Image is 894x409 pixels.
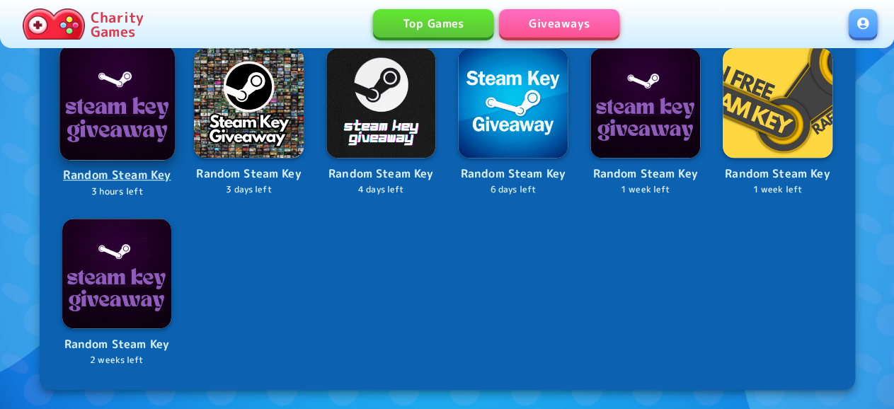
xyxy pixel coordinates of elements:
[61,46,173,197] a: LogoRandom Steam Key3 hours left
[499,9,619,38] a: Giveaways
[62,219,172,367] a: LogoRandom Steam Key2 weeks left
[194,183,304,197] p: 3 days left
[458,183,568,197] p: 6 days left
[62,354,172,367] p: 2 weeks left
[590,183,700,197] p: 1 week left
[194,48,304,158] img: Logo
[23,8,85,40] img: Charity.Games
[326,165,436,183] p: Random Steam Key
[194,165,304,183] p: Random Steam Key
[62,335,172,354] p: Random Steam Key
[723,48,832,196] a: LogoRandom Steam Key1 week left
[194,48,304,196] a: LogoRandom Steam Key3 days left
[590,48,700,196] a: LogoRandom Steam Key1 week left
[458,165,568,183] p: Random Steam Key
[723,183,832,197] p: 1 week left
[326,183,436,197] p: 4 days left
[17,6,149,42] a: Charity Games
[326,48,436,196] a: LogoRandom Steam Key4 days left
[590,165,700,183] p: Random Steam Key
[91,10,144,38] p: Charity Games
[61,185,173,198] p: 3 hours left
[458,48,568,196] a: LogoRandom Steam Key6 days left
[62,219,172,328] img: Logo
[61,166,173,185] p: Random Steam Key
[590,48,700,158] img: Logo
[723,165,832,183] p: Random Steam Key
[723,48,832,158] img: Logo
[458,48,568,158] img: Logo
[59,45,174,159] img: Logo
[373,9,493,38] a: Top Games
[326,48,436,158] img: Logo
